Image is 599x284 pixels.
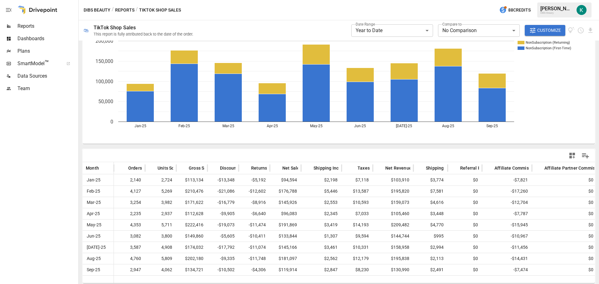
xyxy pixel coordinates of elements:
[451,175,479,185] span: $0
[485,264,529,275] span: -$7,474
[451,264,479,275] span: $0
[345,197,370,208] span: $10,593
[304,219,338,230] span: $3,419
[451,231,479,242] span: $0
[86,197,110,208] span: Mar-25
[537,26,561,34] span: Customize
[578,149,592,163] button: Manage Columns
[376,219,410,230] span: $209,482
[267,124,278,128] text: Apr-25
[45,59,49,67] span: ™
[211,253,236,264] span: -$9,335
[314,165,348,171] span: Shipping Income
[273,242,298,253] span: $145,166
[242,164,251,172] button: Sort
[84,27,89,33] div: 🛍
[535,186,594,197] span: $0
[485,164,494,172] button: Sort
[84,6,110,14] button: DIBS Beauty
[587,27,594,34] button: Download report
[416,242,445,253] span: $2,994
[148,231,173,242] span: 3,800
[179,164,188,172] button: Sort
[136,6,138,14] div: /
[416,231,445,242] span: $995
[242,242,267,253] span: -$11,074
[86,242,110,253] span: [DATE]-25
[242,208,267,219] span: -$6,640
[451,253,479,264] span: $0
[220,165,240,171] span: Discounts
[416,219,445,230] span: $4,770
[117,208,142,219] span: 2,235
[17,72,77,80] span: Data Sources
[148,253,173,264] span: 5,809
[486,124,498,128] text: Sep-25
[485,186,529,197] span: -$17,260
[95,58,113,64] text: 150,000
[485,253,529,264] span: -$14,431
[95,79,113,84] text: 100,000
[179,219,204,230] span: $222,416
[345,264,370,275] span: $8,230
[128,165,142,171] span: Orders
[568,25,575,36] button: View documentation
[179,208,204,219] span: $112,628
[416,208,445,219] span: $3,448
[416,175,445,185] span: $3,774
[95,38,113,44] text: 200,000
[17,60,60,67] span: SmartModel
[273,253,298,264] span: $181,097
[242,253,267,264] span: -$11,748
[117,186,142,197] span: 4,127
[242,219,267,230] span: -$11,474
[86,264,110,275] span: Sep-25
[540,12,573,14] div: DIBS Beauty
[494,165,537,171] span: Affiliate Commission
[345,186,370,197] span: $13,587
[242,175,267,185] span: -$5,192
[485,242,529,253] span: -$11,456
[451,164,460,172] button: Sort
[485,219,529,230] span: -$15,945
[17,47,77,55] span: Plans
[251,165,267,171] span: Returns
[442,22,462,27] label: Compare to
[358,165,370,171] span: Taxes
[485,231,529,242] span: -$10,967
[525,25,565,36] button: Customize
[242,231,267,242] span: -$10,411
[178,124,190,128] text: Feb-25
[535,197,594,208] span: $0
[416,186,445,197] span: $7,581
[273,264,298,275] span: $119,914
[83,31,590,144] svg: A chart.
[94,25,136,31] div: TikTok Shop Sales
[577,5,587,15] div: Katherine Rose
[110,119,113,125] text: 0
[304,197,338,208] span: $2,553
[345,231,370,242] span: $9,594
[119,164,128,172] button: Sort
[148,164,157,172] button: Sort
[451,208,479,219] span: $0
[345,253,370,264] span: $12,179
[211,175,236,185] span: -$13,348
[100,164,108,172] button: Sort
[148,186,173,197] span: 5,269
[273,208,298,219] span: $96,083
[179,186,204,197] span: $210,476
[376,231,410,242] span: $144,744
[497,4,533,16] button: 88Credits
[273,231,298,242] span: $133,844
[442,124,454,128] text: Aug-25
[345,175,370,185] span: $7,118
[211,208,236,219] span: -$9,905
[540,6,573,12] div: [PERSON_NAME]
[535,231,594,242] span: $0
[416,264,445,275] span: $2,491
[451,186,479,197] span: $0
[304,231,338,242] span: $1,307
[86,165,99,171] span: Month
